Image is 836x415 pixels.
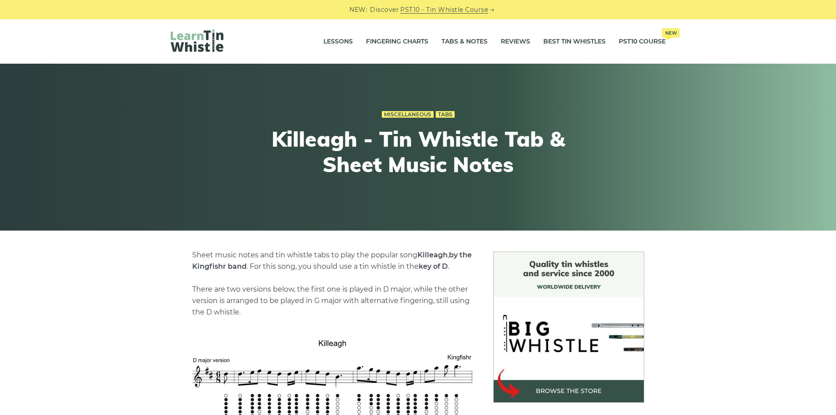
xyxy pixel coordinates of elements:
a: Miscellaneous [382,111,434,118]
a: Tabs & Notes [441,31,488,53]
h1: Killeagh - Tin Whistle Tab & Sheet Music Notes [257,126,580,177]
span: New [662,28,680,38]
a: Tabs [436,111,455,118]
strong: key of D [419,262,448,271]
img: BigWhistle Tin Whistle Store [493,252,644,403]
a: PST10 CourseNew [619,31,666,53]
span: Sheet music notes and tin whistle tabs to play the popular song , [192,251,449,259]
p: . For this song, you should use a tin whistle in the . There are two versions below, the first on... [192,249,472,318]
a: Fingering Charts [366,31,428,53]
a: Lessons [323,31,353,53]
a: Reviews [501,31,530,53]
img: LearnTinWhistle.com [171,29,223,52]
a: Best Tin Whistles [543,31,606,53]
strong: Killeagh [417,251,448,259]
